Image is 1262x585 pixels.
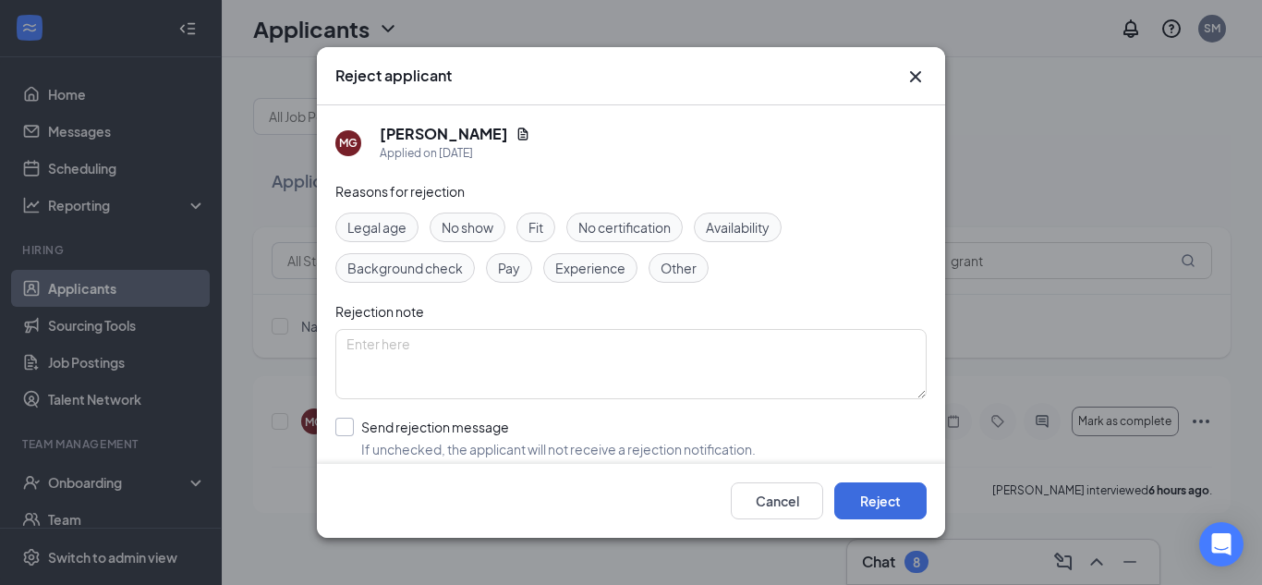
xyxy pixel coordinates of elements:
[339,135,358,151] div: MG
[706,217,770,238] span: Availability
[380,124,508,144] h5: [PERSON_NAME]
[528,217,543,238] span: Fit
[335,66,452,86] h3: Reject applicant
[347,258,463,278] span: Background check
[516,127,530,141] svg: Document
[731,482,823,519] button: Cancel
[347,217,407,238] span: Legal age
[1199,522,1244,567] div: Open Intercom Messenger
[661,258,697,278] span: Other
[904,66,927,88] button: Close
[498,258,520,278] span: Pay
[335,303,424,320] span: Rejection note
[904,66,927,88] svg: Cross
[335,183,465,200] span: Reasons for rejection
[578,217,671,238] span: No certification
[380,144,530,163] div: Applied on [DATE]
[834,482,927,519] button: Reject
[442,217,493,238] span: No show
[555,258,625,278] span: Experience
